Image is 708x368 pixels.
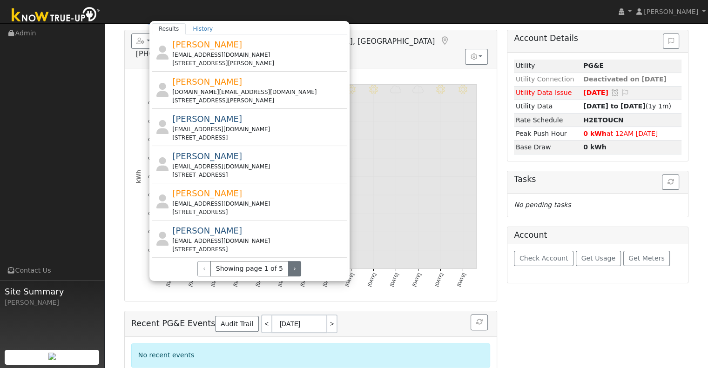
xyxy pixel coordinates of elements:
a: Map [439,36,450,46]
a: History [186,23,220,34]
td: at 12AM [DATE] [582,127,682,141]
text: kWh [135,170,142,183]
span: [PERSON_NAME] [172,188,242,198]
div: [EMAIL_ADDRESS][DOMAIN_NAME] [172,125,345,134]
div: [EMAIL_ADDRESS][DOMAIN_NAME] [172,162,345,171]
strong: [DATE] to [DATE] [583,102,645,110]
span: Check Account [519,254,568,262]
div: [STREET_ADDRESS][PERSON_NAME] [172,59,345,67]
span: [GEOGRAPHIC_DATA], [GEOGRAPHIC_DATA] [276,37,435,46]
strong: B [583,116,623,124]
button: Check Account [514,251,573,267]
text: 0.5 [148,174,155,179]
div: [STREET_ADDRESS] [172,134,345,142]
a: > [327,314,337,333]
text: [DATE] [456,272,467,287]
text: 0.8 [148,119,155,124]
i: No pending tasks [514,201,571,208]
span: [PERSON_NAME] [172,114,242,124]
div: [STREET_ADDRESS] [172,171,345,179]
span: Utility Connection [516,75,574,83]
text: 0.3 [148,211,155,216]
text: 0.9 [148,100,155,105]
text: [DATE] [433,272,444,287]
span: Get Meters [628,254,665,262]
img: retrieve [48,353,56,360]
text: [DATE] [389,272,399,287]
text: 0.7 [148,137,155,142]
div: [STREET_ADDRESS] [172,208,345,216]
h5: Account Details [514,33,681,43]
div: [STREET_ADDRESS][PERSON_NAME] [172,96,345,105]
a: Snooze this issue [611,89,619,96]
td: Rate Schedule [514,114,581,127]
span: [PHONE_NUMBER] [136,49,203,58]
span: (1y 1m) [583,102,671,110]
span: Utility Data Issue [516,89,572,96]
text: [DATE] [344,272,355,287]
td: Peak Push Hour [514,127,581,141]
text: 0.6 [148,155,155,161]
span: [DATE] [583,89,608,96]
h5: Recent PG&E Events [131,314,490,333]
span: Site Summary [5,285,100,298]
strong: 0 kWh [583,130,607,137]
h5: Tasks [514,174,681,184]
td: Utility [514,60,581,73]
span: [PERSON_NAME] [172,151,242,161]
div: [DOMAIN_NAME][EMAIL_ADDRESS][DOMAIN_NAME] [172,88,345,96]
a: Results [152,23,186,34]
img: Know True-Up [7,5,105,26]
a: < [261,314,271,333]
span: Showing page 1 of 5 [210,261,288,277]
span: [PERSON_NAME] [172,226,242,235]
span: [PERSON_NAME] [644,8,698,15]
text: 0.1 [148,248,155,253]
div: [EMAIL_ADDRESS][DOMAIN_NAME] [172,51,345,59]
td: Base Draw [514,141,581,154]
button: Issue History [663,33,679,49]
button: › [288,261,302,277]
h5: Account [514,230,547,240]
button: Refresh [471,314,488,330]
strong: ID: 14262319, authorized: 06/01/24 [583,62,604,69]
span: [PERSON_NAME] [172,40,242,49]
button: Get Meters [623,251,670,267]
div: [EMAIL_ADDRESS][DOMAIN_NAME] [172,200,345,208]
div: No recent events [131,343,490,367]
button: Get Usage [576,251,621,267]
strong: 0 kWh [583,143,607,151]
div: [STREET_ADDRESS] [172,245,345,254]
i: Edit Issue [621,89,629,96]
span: [PERSON_NAME] [172,77,242,87]
a: Audit Trail [215,316,258,332]
text: [DATE] [411,272,422,287]
div: [PERSON_NAME] [5,298,100,308]
td: Utility Data [514,100,581,113]
div: [EMAIL_ADDRESS][DOMAIN_NAME] [172,237,345,245]
text: 0.4 [148,192,155,197]
button: Refresh [662,174,679,190]
span: Deactivated on [DATE] [583,75,667,83]
text: 0.2 [148,229,155,234]
text: [DATE] [366,272,377,287]
span: Get Usage [581,254,615,262]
